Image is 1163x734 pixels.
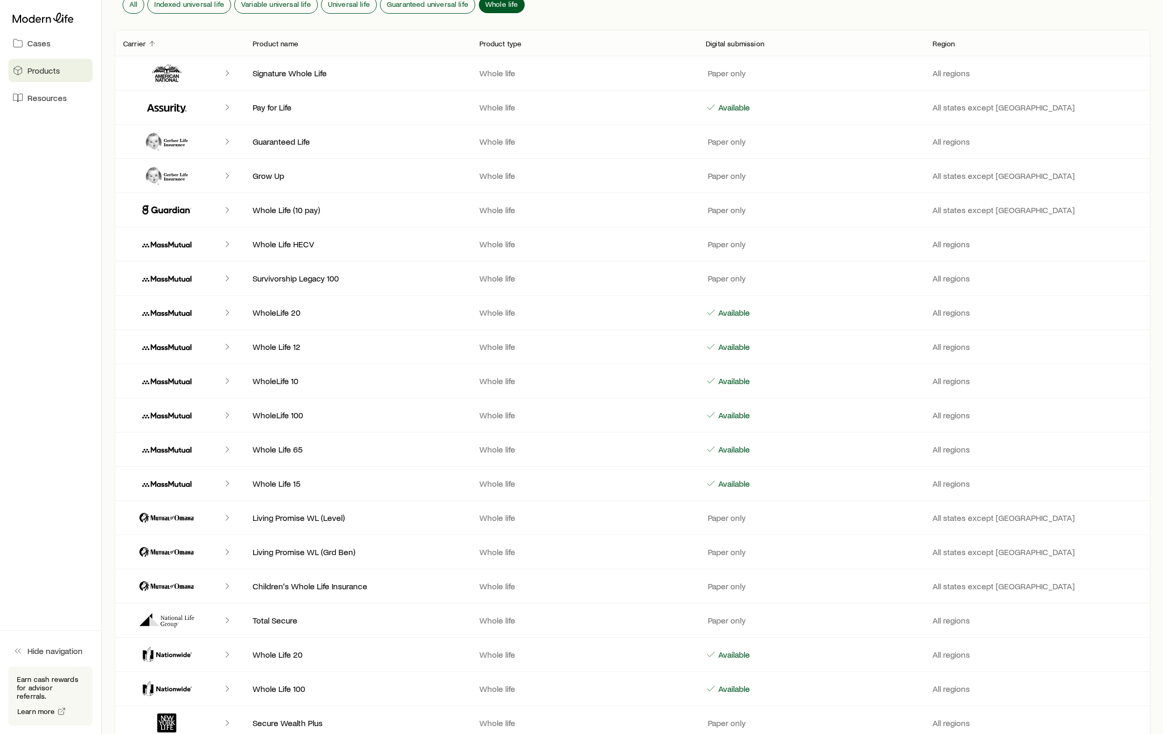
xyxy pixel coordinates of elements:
p: Available [716,102,750,113]
p: Paper only [706,68,746,78]
p: Available [716,341,750,352]
p: All regions [933,239,1142,249]
p: All states except [GEOGRAPHIC_DATA] [933,102,1142,113]
p: Whole Life 20 [253,649,463,660]
p: Whole life [479,341,689,352]
p: Carrier [123,39,146,48]
p: Available [716,478,750,489]
a: Resources [8,86,93,109]
p: Paper only [706,239,746,249]
p: Whole life [479,718,689,728]
p: Region [933,39,955,48]
p: Available [716,307,750,318]
p: All regions [933,341,1142,352]
p: Paper only [706,547,746,557]
p: Whole life [479,376,689,386]
p: All regions [933,649,1142,660]
p: Paper only [706,273,746,284]
p: WholeLife 10 [253,376,463,386]
span: Resources [27,93,67,103]
p: All regions [933,683,1142,694]
p: Paper only [706,718,746,728]
span: Products [27,65,60,76]
div: Earn cash rewards for advisor referrals.Learn more [8,667,93,726]
span: Hide navigation [27,646,83,656]
p: Guaranteed Life [253,136,463,147]
p: All regions [933,478,1142,489]
p: Whole life [479,136,689,147]
p: Living Promise WL (Level) [253,512,463,523]
p: Whole life [479,581,689,591]
p: WholeLife 20 [253,307,463,318]
p: Whole life [479,478,689,489]
p: Whole Life 12 [253,341,463,352]
p: Available [716,410,750,420]
p: Whole life [479,649,689,660]
p: All regions [933,444,1142,455]
p: Paper only [706,615,746,626]
p: Whole life [479,170,689,181]
p: Whole life [479,68,689,78]
p: Available [716,444,750,455]
p: Whole life [479,410,689,420]
p: Grow Up [253,170,463,181]
p: Survivorship Legacy 100 [253,273,463,284]
p: Available [716,649,750,660]
p: Whole life [479,102,689,113]
a: Cases [8,32,93,55]
p: Available [716,683,750,694]
span: Learn more [17,708,55,715]
p: Whole life [479,273,689,284]
p: Whole Life (10 pay) [253,205,463,215]
p: All regions [933,273,1142,284]
p: Signature Whole Life [253,68,463,78]
p: All states except [GEOGRAPHIC_DATA] [933,205,1142,215]
p: Product name [253,39,298,48]
p: Whole life [479,615,689,626]
p: Paper only [706,512,746,523]
p: All regions [933,718,1142,728]
p: Whole life [479,683,689,694]
p: Whole life [479,239,689,249]
p: Whole Life 100 [253,683,463,694]
p: All regions [933,68,1142,78]
p: WholeLife 100 [253,410,463,420]
p: Pay for Life [253,102,463,113]
p: Whole life [479,307,689,318]
p: All regions [933,376,1142,386]
p: Living Promise WL (Grd Ben) [253,547,463,557]
p: Paper only [706,136,746,147]
p: Paper only [706,581,746,591]
p: Available [716,376,750,386]
p: All states except [GEOGRAPHIC_DATA] [933,512,1142,523]
p: Children's Whole Life Insurance [253,581,463,591]
p: All regions [933,410,1142,420]
p: All states except [GEOGRAPHIC_DATA] [933,547,1142,557]
p: Whole Life HECV [253,239,463,249]
span: Cases [27,38,51,48]
p: Paper only [706,205,746,215]
p: Product type [479,39,522,48]
p: All regions [933,307,1142,318]
p: All states except [GEOGRAPHIC_DATA] [933,581,1142,591]
p: Earn cash rewards for advisor referrals. [17,675,84,700]
p: Whole life [479,547,689,557]
p: Paper only [706,170,746,181]
button: Hide navigation [8,639,93,662]
p: Whole Life 65 [253,444,463,455]
p: Whole life [479,444,689,455]
a: Products [8,59,93,82]
p: Whole life [479,512,689,523]
p: All regions [933,615,1142,626]
p: Secure Wealth Plus [253,718,463,728]
p: Digital submission [706,39,764,48]
p: All states except [GEOGRAPHIC_DATA] [933,170,1142,181]
p: Whole Life 15 [253,478,463,489]
p: All regions [933,136,1142,147]
p: Whole life [479,205,689,215]
p: Total Secure [253,615,463,626]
